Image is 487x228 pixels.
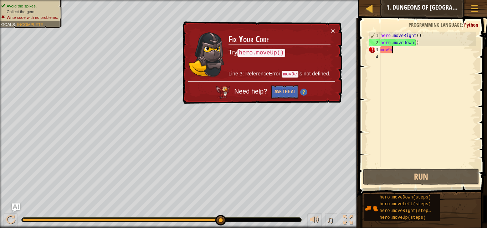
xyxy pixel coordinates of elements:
button: Ctrl + P: Play [4,213,18,228]
span: Write code with no problems. [7,15,58,20]
span: : [15,22,17,27]
li: Write code with no problems. [1,15,58,20]
button: Run [363,169,479,185]
span: Ask AI [427,4,440,11]
button: Ask AI [424,1,443,15]
li: Avoid the spikes. [1,3,58,9]
span: hero.moveRight(steps) [380,208,434,213]
span: ♫ [327,214,334,225]
span: : [462,21,464,28]
span: Collect the gem. [7,9,36,14]
button: Show game menu [466,1,483,18]
li: Collect the gem. [1,9,58,15]
code: hero.moveUp() [237,49,285,57]
span: hero.moveDown(steps) [380,195,431,200]
span: Need help? [234,88,269,95]
img: AI [216,85,230,99]
span: Goals [1,22,15,27]
p: Try [229,48,330,58]
button: × [331,27,335,35]
button: Toggle fullscreen [341,213,355,228]
div: 1 [369,32,380,39]
button: Ask AI [12,203,20,212]
div: 3 [369,46,380,53]
button: Ask the AI [271,85,298,99]
span: Avoid the spikes. [7,4,37,8]
button: ♫ [325,213,337,228]
span: Programming language [409,21,462,28]
img: Hint [300,89,307,96]
code: mov9e [282,71,298,78]
div: 4 [369,53,380,60]
span: Python [464,21,478,28]
button: Adjust volume [307,213,322,228]
h3: Fix Your Code [229,34,330,45]
div: 2 [369,39,380,46]
span: Incomplete [17,22,43,27]
img: portrait.png [364,202,378,215]
span: hero.moveUp(steps) [380,215,426,220]
p: Line 3: ReferenceError: is not defined. [228,70,330,78]
span: hero.moveLeft(steps) [380,202,431,207]
span: Hints [447,4,458,11]
img: duck_amara.png [188,31,224,77]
